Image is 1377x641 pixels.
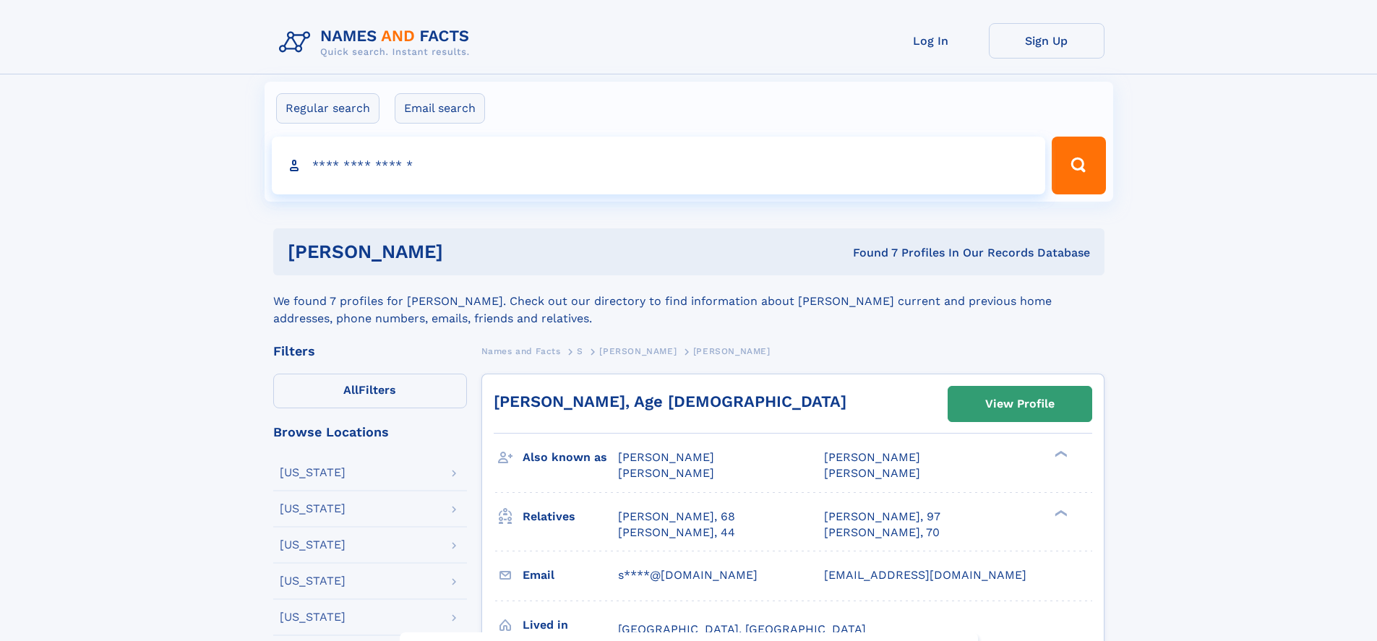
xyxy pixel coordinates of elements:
div: [US_STATE] [280,611,346,623]
label: Regular search [276,93,379,124]
a: Log In [873,23,989,59]
a: Names and Facts [481,342,561,360]
span: S [577,346,583,356]
h3: Email [523,563,618,588]
div: ❯ [1051,449,1068,459]
span: [PERSON_NAME] [693,346,771,356]
button: Search Button [1052,137,1105,194]
a: [PERSON_NAME], 68 [618,509,735,525]
div: We found 7 profiles for [PERSON_NAME]. Check out our directory to find information about [PERSON_... [273,275,1104,327]
label: Filters [273,374,467,408]
h3: Also known as [523,445,618,470]
div: [US_STATE] [280,503,346,515]
input: search input [272,137,1046,194]
span: [GEOGRAPHIC_DATA], [GEOGRAPHIC_DATA] [618,622,866,636]
div: Found 7 Profiles In Our Records Database [648,245,1090,261]
a: [PERSON_NAME], Age [DEMOGRAPHIC_DATA] [494,392,846,410]
a: [PERSON_NAME], 70 [824,525,940,541]
div: Filters [273,345,467,358]
div: [US_STATE] [280,575,346,587]
a: Sign Up [989,23,1104,59]
a: S [577,342,583,360]
a: [PERSON_NAME] [599,342,677,360]
a: [PERSON_NAME], 44 [618,525,735,541]
span: All [343,383,359,397]
h3: Lived in [523,613,618,637]
span: [PERSON_NAME] [824,450,920,464]
div: [US_STATE] [280,467,346,478]
span: [EMAIL_ADDRESS][DOMAIN_NAME] [824,568,1026,582]
span: [PERSON_NAME] [618,466,714,480]
div: Browse Locations [273,426,467,439]
div: View Profile [985,387,1055,421]
a: View Profile [948,387,1091,421]
span: [PERSON_NAME] [618,450,714,464]
div: ❯ [1051,508,1068,517]
span: [PERSON_NAME] [599,346,677,356]
h1: [PERSON_NAME] [288,243,648,261]
a: [PERSON_NAME], 97 [824,509,940,525]
div: [US_STATE] [280,539,346,551]
img: Logo Names and Facts [273,23,481,62]
h3: Relatives [523,504,618,529]
span: [PERSON_NAME] [824,466,920,480]
label: Email search [395,93,485,124]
